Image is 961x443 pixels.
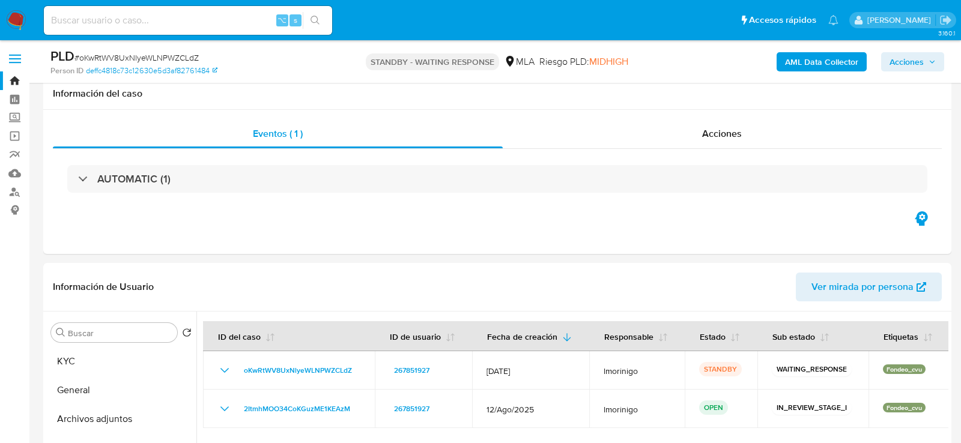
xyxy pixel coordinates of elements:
[53,281,154,293] h1: Información de Usuario
[182,328,192,341] button: Volver al orden por defecto
[46,405,196,433] button: Archivos adjuntos
[86,65,217,76] a: deffc4818c73c12630e5d3af82761484
[890,52,924,71] span: Acciones
[504,55,535,68] div: MLA
[67,165,927,193] div: AUTOMATIC (1)
[749,14,816,26] span: Accesos rápidos
[589,55,628,68] span: MIDHIGH
[68,328,172,339] input: Buscar
[46,347,196,376] button: KYC
[539,55,628,68] span: Riesgo PLD:
[939,14,952,26] a: Salir
[785,52,858,71] b: AML Data Collector
[881,52,944,71] button: Acciones
[253,127,303,140] span: Eventos ( 1 )
[796,273,942,301] button: Ver mirada por persona
[50,46,74,65] b: PLD
[277,14,286,26] span: ⌥
[303,12,327,29] button: search-icon
[97,172,171,185] h3: AUTOMATIC (1)
[50,65,83,76] b: Person ID
[777,52,867,71] button: AML Data Collector
[702,127,742,140] span: Acciones
[294,14,297,26] span: s
[811,273,914,301] span: Ver mirada por persona
[828,15,838,25] a: Notificaciones
[867,14,935,26] p: lourdes.morinigo@mercadolibre.com
[56,328,65,337] button: Buscar
[44,13,332,28] input: Buscar usuario o caso...
[46,376,196,405] button: General
[366,53,499,70] p: STANDBY - WAITING RESPONSE
[53,88,942,100] h1: Información del caso
[74,52,199,64] span: # oKwRtWV8UxNlyeWLNPWZCLdZ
